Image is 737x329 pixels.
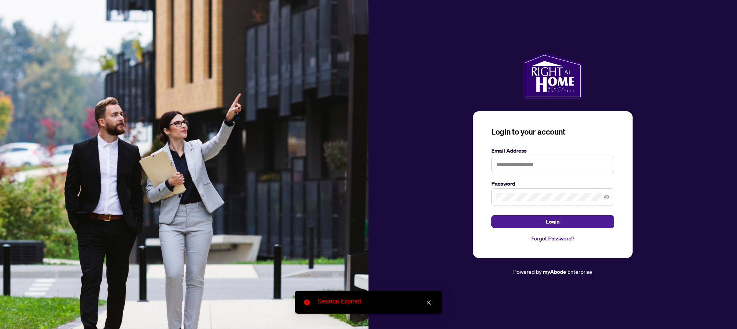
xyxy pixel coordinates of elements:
span: close-circle [304,299,310,305]
span: Powered by [513,268,542,275]
a: myAbode [543,268,566,276]
label: Password [491,179,614,188]
h3: Login to your account [491,127,614,137]
span: eye-invisible [604,194,609,200]
label: Email Address [491,146,614,155]
span: Enterprise [567,268,592,275]
span: Login [546,215,560,228]
img: ma-logo [523,53,582,99]
button: Login [491,215,614,228]
div: Session Expired [318,297,433,306]
a: Close [425,298,433,307]
a: Forgot Password? [491,234,614,243]
span: close [426,300,431,305]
